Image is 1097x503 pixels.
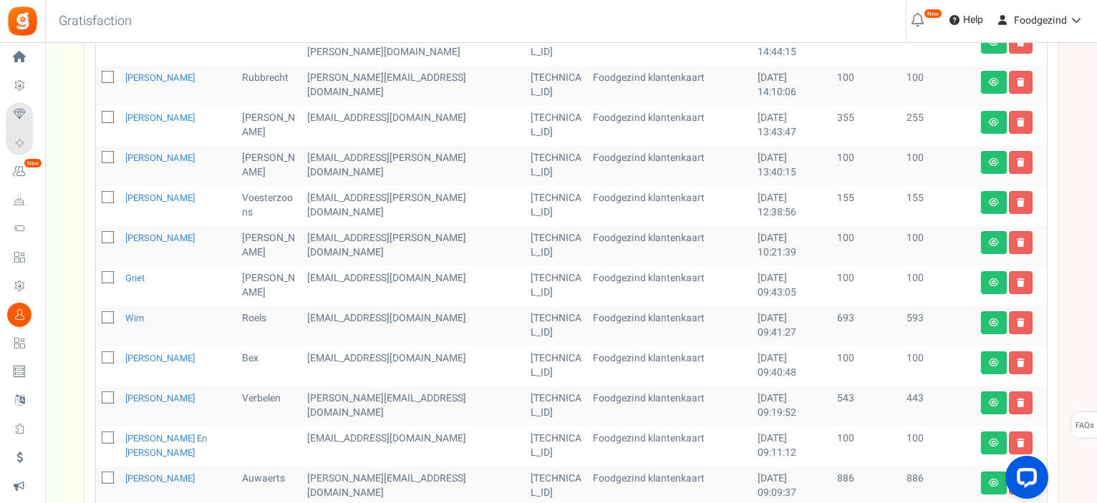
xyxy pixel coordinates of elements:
[525,386,588,426] td: [TECHNICAL_ID]
[236,185,302,225] td: Voesterzoons
[301,25,525,65] td: customer
[236,225,302,265] td: [PERSON_NAME]
[924,9,942,19] em: New
[125,271,145,285] a: Griet
[587,386,752,426] td: Foodgezind klantenkaart
[752,145,831,185] td: [DATE] 13:40:15
[525,306,588,346] td: [TECHNICAL_ID]
[236,386,302,426] td: Verbelen
[125,231,195,245] a: [PERSON_NAME]
[1017,158,1025,167] i: Delete user
[989,399,999,407] i: View details
[989,118,999,127] i: View details
[831,386,900,426] td: 543
[587,346,752,386] td: Foodgezind klantenkaart
[831,145,900,185] td: 100
[1017,318,1025,327] i: Delete user
[901,145,975,185] td: 100
[125,472,195,485] a: [PERSON_NAME]
[989,439,999,447] i: View details
[831,25,900,65] td: 100
[125,111,195,124] a: [PERSON_NAME]
[831,265,900,306] td: 100
[525,346,588,386] td: [TECHNICAL_ID]
[236,105,302,145] td: [PERSON_NAME]
[236,65,302,105] td: Rubbrecht
[901,306,975,346] td: 593
[587,105,752,145] td: Foodgezind klantenkaart
[831,225,900,265] td: 100
[125,391,195,405] a: [PERSON_NAME]
[125,191,195,205] a: [PERSON_NAME]
[1017,78,1025,87] i: Delete user
[989,479,999,487] i: View details
[587,145,752,185] td: Foodgezind klantenkaart
[901,25,975,65] td: 100
[1014,13,1067,28] span: Foodgezind
[901,386,975,426] td: 443
[587,25,752,65] td: Foodgezind klantenkaart
[752,346,831,386] td: [DATE] 09:40:48
[752,306,831,346] td: [DATE] 09:41:27
[125,431,207,459] a: [PERSON_NAME] en [PERSON_NAME]
[301,386,525,426] td: customer
[6,160,39,184] a: New
[989,78,999,87] i: View details
[236,145,302,185] td: [PERSON_NAME]
[831,65,900,105] td: 100
[587,306,752,346] td: Foodgezind klantenkaart
[752,265,831,306] td: [DATE] 09:43:05
[301,185,525,225] td: [EMAIL_ADDRESS][PERSON_NAME][DOMAIN_NAME]
[24,158,42,168] em: New
[1017,278,1025,287] i: Delete user
[989,198,999,207] i: View details
[1017,399,1025,407] i: Delete user
[831,426,900,466] td: 100
[901,185,975,225] td: 155
[901,105,975,145] td: 255
[587,225,752,265] td: Foodgezind klantenkaart
[752,426,831,466] td: [DATE] 09:11:12
[301,225,525,265] td: customer
[301,145,525,185] td: customer
[1017,118,1025,127] i: Delete user
[301,265,525,306] td: customer
[831,105,900,145] td: 355
[587,265,752,306] td: Foodgezind klantenkaart
[236,265,302,306] td: [PERSON_NAME]
[944,9,989,31] a: Help
[752,65,831,105] td: [DATE] 14:10:06
[1017,439,1025,447] i: Delete user
[236,306,302,346] td: Roels
[236,25,302,65] td: Virtosu
[831,185,900,225] td: 155
[831,346,900,386] td: 100
[901,65,975,105] td: 100
[901,426,975,466] td: 100
[301,426,525,466] td: customer
[301,105,525,145] td: customer
[960,13,983,27] span: Help
[587,426,752,466] td: Foodgezind klantenkaart
[1017,238,1025,247] i: Delete user
[901,265,975,306] td: 100
[125,311,144,325] a: Wim
[301,346,525,386] td: customer
[525,65,588,105] td: [TECHNICAL_ID]
[125,151,195,165] a: [PERSON_NAME]
[989,158,999,167] i: View details
[525,145,588,185] td: [TECHNICAL_ID]
[752,25,831,65] td: [DATE] 14:44:15
[236,346,302,386] td: Bex
[752,225,831,265] td: [DATE] 10:21:39
[525,265,588,306] td: [TECHNICAL_ID]
[125,351,195,365] a: [PERSON_NAME]
[752,386,831,426] td: [DATE] 09:19:52
[587,65,752,105] td: Foodgezind klantenkaart
[587,185,752,225] td: Foodgezind klantenkaart
[525,225,588,265] td: [TECHNICAL_ID]
[989,318,999,327] i: View details
[125,71,195,84] a: [PERSON_NAME]
[989,358,999,367] i: View details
